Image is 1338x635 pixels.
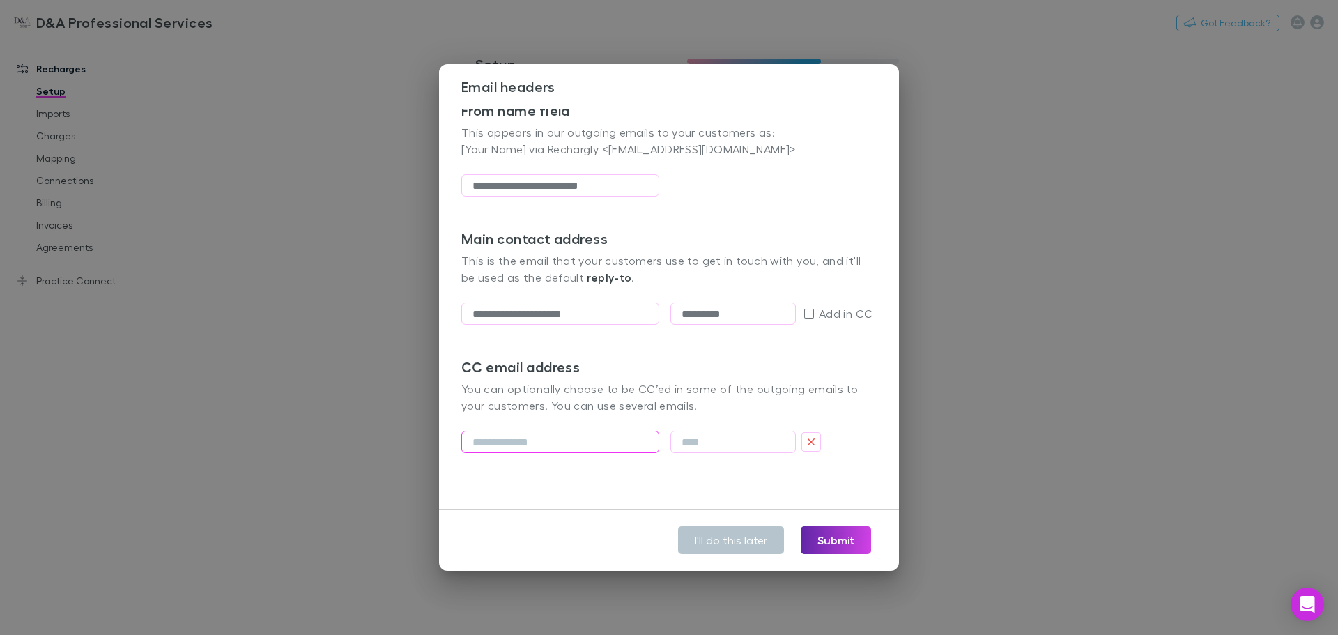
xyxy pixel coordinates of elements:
p: This appears in our outgoing emails to your customers as: [461,124,877,141]
div: Open Intercom Messenger [1291,588,1324,621]
h3: Main contact address [461,230,877,247]
p: [Your Name] via Rechargly <[EMAIL_ADDRESS][DOMAIN_NAME]> [461,141,877,158]
h3: Email headers [461,78,899,95]
h3: CC email address [461,358,877,375]
strong: reply-to [587,270,631,284]
p: You can optionally choose to be CC’ed in some of the outgoing emails to your customers. You can u... [461,381,877,414]
h3: From name field [461,102,877,118]
span: Add in CC [819,305,872,322]
p: This is the email that your customers use to get in touch with you, and it'll be used as the defa... [461,252,877,286]
button: Clear [801,432,821,452]
button: I'll do this later [678,526,784,554]
button: Submit [801,526,871,554]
